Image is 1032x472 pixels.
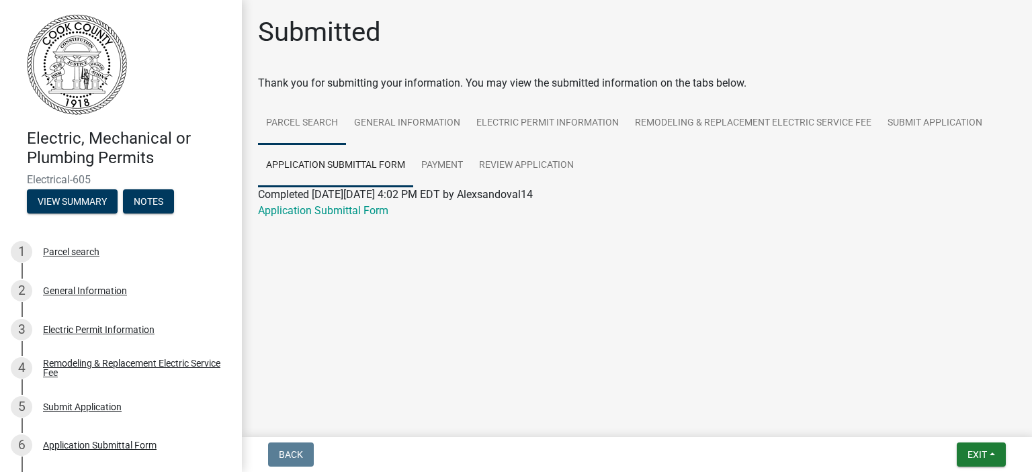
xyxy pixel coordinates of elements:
div: Electric Permit Information [43,325,155,334]
a: Submit Application [879,102,990,145]
a: Review Application [471,144,582,187]
a: Remodeling & Replacement Electric Service Fee [627,102,879,145]
span: Exit [967,449,987,460]
button: Notes [123,189,174,214]
span: Electrical-605 [27,173,215,186]
div: 4 [11,357,32,379]
div: 6 [11,434,32,456]
div: 1 [11,241,32,263]
img: Cook County, Georgia [27,14,127,115]
h1: Submitted [258,16,381,48]
div: 5 [11,396,32,418]
a: Payment [413,144,471,187]
div: Parcel search [43,247,99,256]
a: Parcel search [258,102,346,145]
a: Application Submittal Form [258,204,388,217]
div: 3 [11,319,32,340]
wm-modal-confirm: Summary [27,197,118,207]
div: Thank you for submitting your information. You may view the submitted information on the tabs below. [258,75,1016,91]
div: Remodeling & Replacement Electric Service Fee [43,359,220,377]
button: Back [268,442,314,467]
div: Submit Application [43,402,122,412]
div: 2 [11,280,32,301]
button: View Summary [27,189,118,214]
button: Exit [957,442,1006,467]
div: Application Submittal Form [43,440,157,450]
div: General Information [43,286,127,295]
a: Application Submittal Form [258,144,413,187]
span: Completed [DATE][DATE] 4:02 PM EDT by Alexsandoval14 [258,188,533,201]
span: Back [279,449,303,460]
h4: Electric, Mechanical or Plumbing Permits [27,129,231,168]
wm-modal-confirm: Notes [123,197,174,207]
a: Electric Permit Information [468,102,627,145]
a: General Information [346,102,468,145]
